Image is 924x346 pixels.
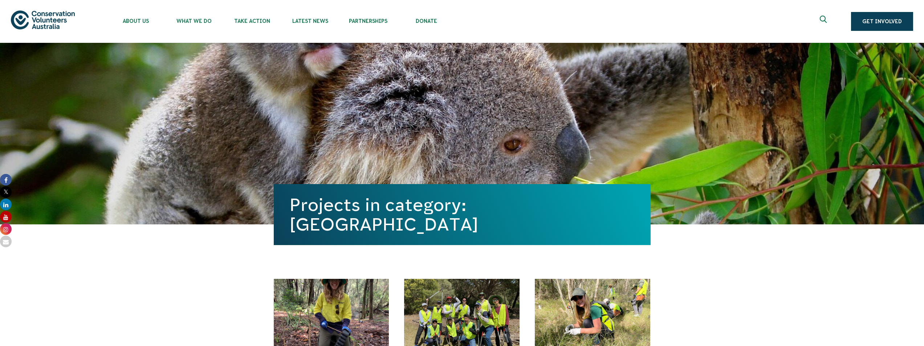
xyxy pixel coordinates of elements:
[397,18,455,24] span: Donate
[223,18,281,24] span: Take Action
[11,11,75,29] img: logo.svg
[820,16,829,27] span: Expand search box
[815,13,833,30] button: Expand search box Close search box
[851,12,913,31] a: Get Involved
[339,18,397,24] span: Partnerships
[165,18,223,24] span: What We Do
[290,195,635,234] h1: Projects in category: [GEOGRAPHIC_DATA]
[107,18,165,24] span: About Us
[281,18,339,24] span: Latest News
